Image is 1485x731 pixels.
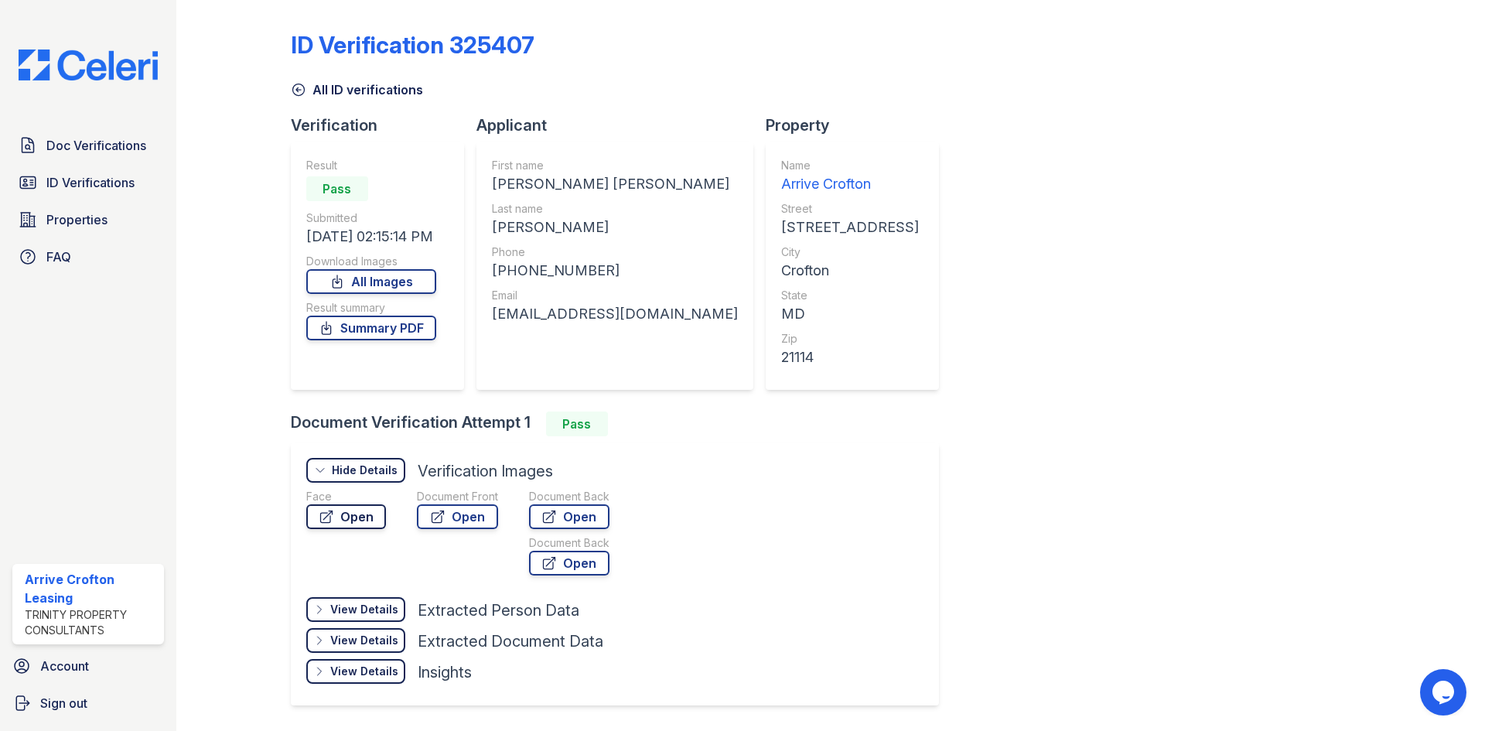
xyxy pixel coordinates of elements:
[418,599,579,621] div: Extracted Person Data
[6,651,170,681] a: Account
[1420,669,1470,716] iframe: chat widget
[781,347,919,368] div: 21114
[306,158,436,173] div: Result
[492,173,738,195] div: [PERSON_NAME] [PERSON_NAME]
[330,664,398,679] div: View Details
[330,633,398,648] div: View Details
[291,114,476,136] div: Verification
[492,158,738,173] div: First name
[306,269,436,294] a: All Images
[492,260,738,282] div: [PHONE_NUMBER]
[306,300,436,316] div: Result summary
[332,463,398,478] div: Hide Details
[46,173,135,192] span: ID Verifications
[418,630,603,652] div: Extracted Document Data
[781,331,919,347] div: Zip
[40,657,89,675] span: Account
[12,241,164,272] a: FAQ
[546,412,608,436] div: Pass
[12,167,164,198] a: ID Verifications
[418,460,553,482] div: Verification Images
[492,201,738,217] div: Last name
[781,201,919,217] div: Street
[25,607,158,638] div: Trinity Property Consultants
[781,244,919,260] div: City
[306,316,436,340] a: Summary PDF
[417,504,498,529] a: Open
[781,303,919,325] div: MD
[781,260,919,282] div: Crofton
[781,217,919,238] div: [STREET_ADDRESS]
[306,504,386,529] a: Open
[306,254,436,269] div: Download Images
[529,504,609,529] a: Open
[492,288,738,303] div: Email
[529,535,609,551] div: Document Back
[492,303,738,325] div: [EMAIL_ADDRESS][DOMAIN_NAME]
[330,602,398,617] div: View Details
[492,217,738,238] div: [PERSON_NAME]
[766,114,951,136] div: Property
[12,130,164,161] a: Doc Verifications
[6,50,170,80] img: CE_Logo_Blue-a8612792a0a2168367f1c8372b55b34899dd931a85d93a1a3d3e32e68fde9ad4.png
[12,204,164,235] a: Properties
[781,158,919,173] div: Name
[46,210,108,229] span: Properties
[529,551,609,576] a: Open
[418,661,472,683] div: Insights
[25,570,158,607] div: Arrive Crofton Leasing
[781,173,919,195] div: Arrive Crofton
[781,158,919,195] a: Name Arrive Crofton
[306,226,436,248] div: [DATE] 02:15:14 PM
[417,489,498,504] div: Document Front
[492,244,738,260] div: Phone
[306,489,386,504] div: Face
[291,412,951,436] div: Document Verification Attempt 1
[306,176,368,201] div: Pass
[291,31,534,59] div: ID Verification 325407
[476,114,766,136] div: Applicant
[40,694,87,712] span: Sign out
[46,136,146,155] span: Doc Verifications
[6,688,170,719] a: Sign out
[781,288,919,303] div: State
[291,80,423,99] a: All ID verifications
[306,210,436,226] div: Submitted
[46,248,71,266] span: FAQ
[529,489,609,504] div: Document Back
